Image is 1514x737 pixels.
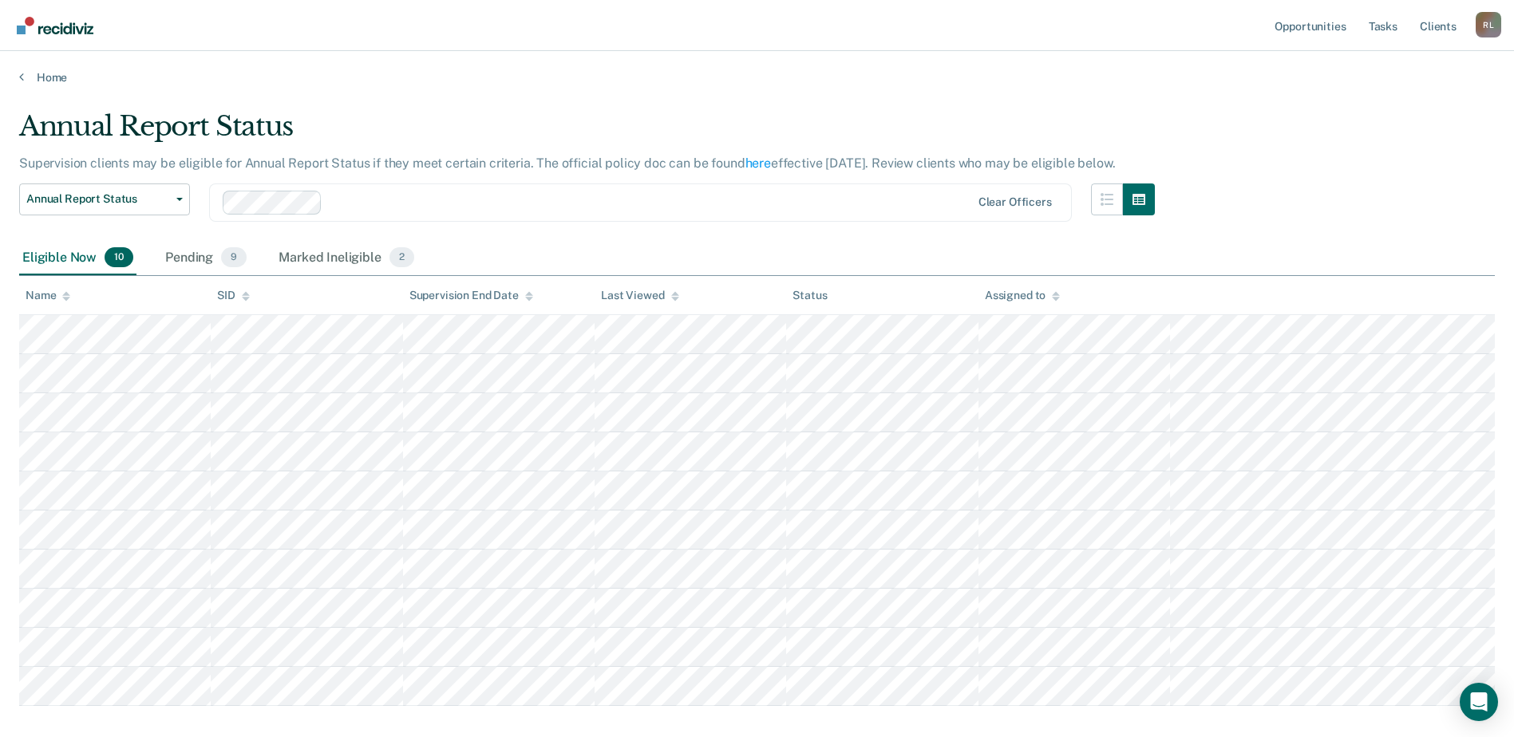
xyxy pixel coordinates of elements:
div: Clear officers [978,195,1052,209]
button: Profile dropdown button [1476,12,1501,37]
p: Supervision clients may be eligible for Annual Report Status if they meet certain criteria. The o... [19,156,1115,171]
div: Pending9 [162,241,250,276]
div: Last Viewed [601,289,678,302]
div: Open Intercom Messenger [1460,683,1498,721]
span: 2 [389,247,414,268]
div: Annual Report Status [19,110,1155,156]
div: Supervision End Date [409,289,533,302]
div: R L [1476,12,1501,37]
div: Name [26,289,70,302]
span: Annual Report Status [26,192,170,206]
span: 9 [221,247,247,268]
div: Assigned to [985,289,1060,302]
div: SID [217,289,250,302]
a: Home [19,70,1495,85]
span: 10 [105,247,133,268]
div: Eligible Now10 [19,241,136,276]
img: Recidiviz [17,17,93,34]
div: Status [793,289,827,302]
div: Marked Ineligible2 [275,241,417,276]
a: here [745,156,771,171]
button: Annual Report Status [19,183,190,215]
